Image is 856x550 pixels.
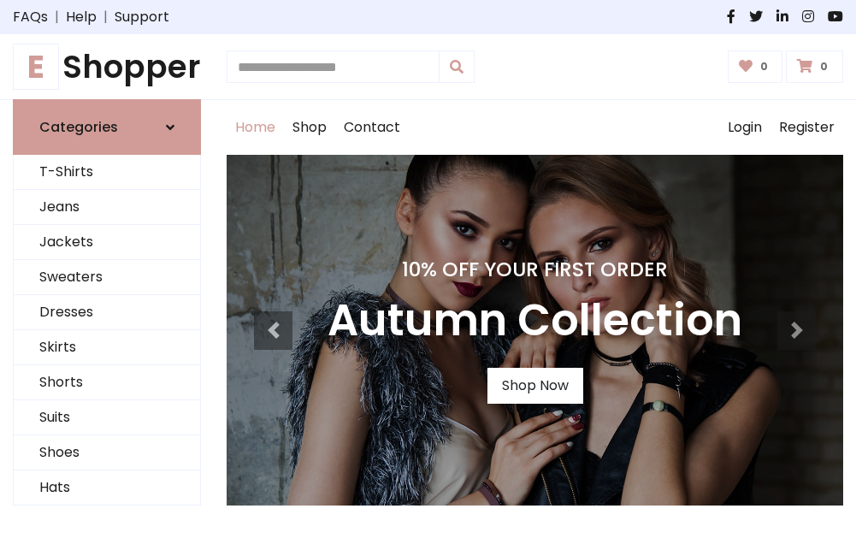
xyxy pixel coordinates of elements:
[816,59,832,74] span: 0
[14,295,200,330] a: Dresses
[13,7,48,27] a: FAQs
[14,225,200,260] a: Jackets
[728,50,783,83] a: 0
[335,100,409,155] a: Contact
[14,365,200,400] a: Shorts
[115,7,169,27] a: Support
[770,100,843,155] a: Register
[14,260,200,295] a: Sweaters
[14,470,200,506] a: Hats
[227,100,284,155] a: Home
[14,435,200,470] a: Shoes
[48,7,66,27] span: |
[284,100,335,155] a: Shop
[328,257,742,281] h4: 10% Off Your First Order
[719,100,770,155] a: Login
[14,400,200,435] a: Suits
[13,99,201,155] a: Categories
[328,295,742,347] h3: Autumn Collection
[14,190,200,225] a: Jeans
[66,7,97,27] a: Help
[13,48,201,86] h1: Shopper
[97,7,115,27] span: |
[14,330,200,365] a: Skirts
[13,48,201,86] a: EShopper
[756,59,772,74] span: 0
[13,44,59,90] span: E
[487,368,583,404] a: Shop Now
[39,119,118,135] h6: Categories
[786,50,843,83] a: 0
[14,155,200,190] a: T-Shirts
